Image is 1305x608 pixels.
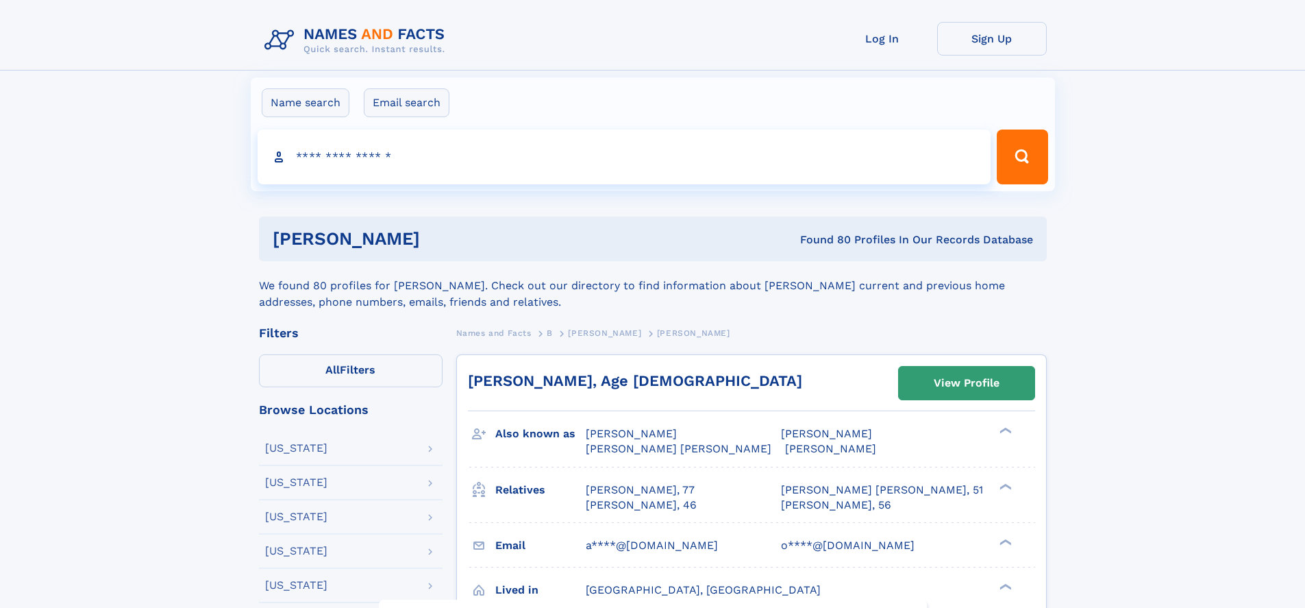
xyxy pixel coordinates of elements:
a: [PERSON_NAME], 46 [586,498,697,513]
a: [PERSON_NAME] [PERSON_NAME], 51 [781,483,983,498]
span: [GEOGRAPHIC_DATA], [GEOGRAPHIC_DATA] [586,583,821,596]
a: B [547,324,553,341]
span: B [547,328,553,338]
label: Filters [259,354,443,387]
div: ❯ [996,482,1012,491]
div: View Profile [934,367,999,399]
a: [PERSON_NAME], 77 [586,483,695,498]
img: Logo Names and Facts [259,22,456,59]
span: [PERSON_NAME] [586,427,677,440]
a: Log In [828,22,937,56]
div: [US_STATE] [265,443,327,454]
h1: [PERSON_NAME] [273,230,610,247]
span: [PERSON_NAME] [781,427,872,440]
span: [PERSON_NAME] [PERSON_NAME] [586,442,771,455]
span: [PERSON_NAME] [657,328,730,338]
a: View Profile [899,367,1034,400]
span: [PERSON_NAME] [785,442,876,455]
div: [US_STATE] [265,580,327,591]
label: Name search [262,88,349,117]
div: We found 80 profiles for [PERSON_NAME]. Check out our directory to find information about [PERSON... [259,261,1047,311]
span: [PERSON_NAME] [568,328,641,338]
a: [PERSON_NAME] [568,324,641,341]
div: [US_STATE] [265,546,327,557]
div: Browse Locations [259,404,443,416]
div: [US_STATE] [265,511,327,522]
a: [PERSON_NAME], 56 [781,498,891,513]
button: Search Button [997,130,1047,184]
div: [US_STATE] [265,477,327,488]
label: Email search [364,88,449,117]
div: Found 80 Profiles In Our Records Database [610,232,1033,247]
div: ❯ [996,426,1012,435]
a: Names and Facts [456,324,532,341]
a: [PERSON_NAME], Age [DEMOGRAPHIC_DATA] [468,372,802,389]
a: Sign Up [937,22,1047,56]
h3: Lived in [495,579,586,602]
input: search input [258,130,991,184]
div: ❯ [996,537,1012,546]
h3: Also known as [495,422,586,446]
div: ❯ [996,582,1012,591]
h3: Relatives [495,478,586,502]
h3: Email [495,534,586,557]
span: All [325,363,340,376]
div: Filters [259,327,443,339]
